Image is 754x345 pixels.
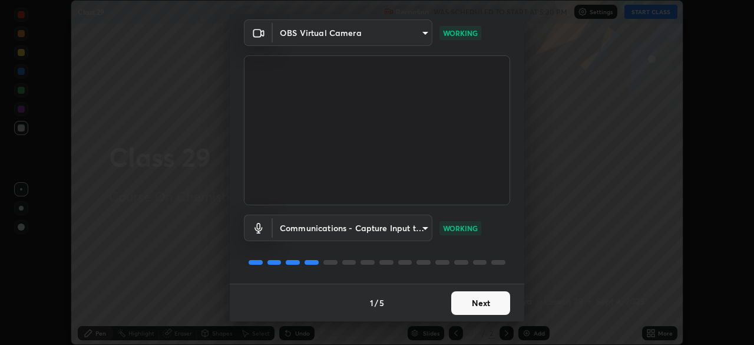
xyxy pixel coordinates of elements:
h4: 5 [379,297,384,309]
h4: / [375,297,378,309]
p: WORKING [443,223,478,234]
button: Next [451,291,510,315]
p: WORKING [443,28,478,38]
div: OBS Virtual Camera [273,19,432,46]
h4: 1 [370,297,373,309]
div: OBS Virtual Camera [273,215,432,241]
